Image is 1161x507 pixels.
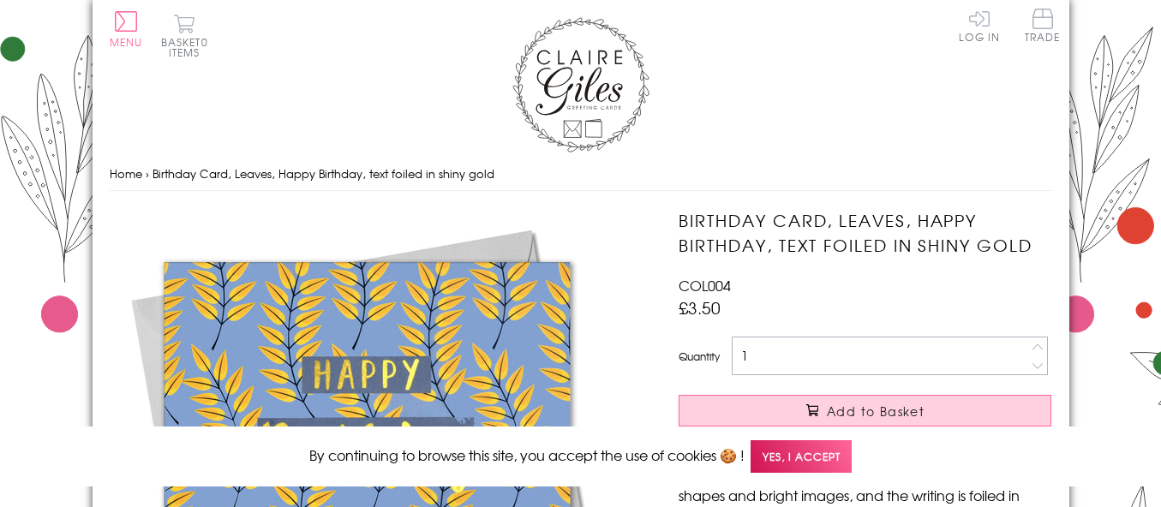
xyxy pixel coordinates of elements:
span: COL004 [679,275,731,295]
span: Yes, I accept [751,440,852,474]
span: Trade [1025,9,1061,42]
span: › [146,165,149,182]
label: Quantity [679,349,720,364]
nav: breadcrumbs [110,157,1052,192]
button: Basket0 items [161,14,208,57]
img: Claire Giles Greetings Cards [512,17,649,152]
span: 0 items [169,34,208,60]
button: Menu [110,11,143,47]
span: Birthday Card, Leaves, Happy Birthday, text foiled in shiny gold [153,165,494,182]
a: Log In [959,9,1000,42]
span: Menu [110,34,143,50]
a: Trade [1025,9,1061,45]
span: £3.50 [679,295,721,319]
h1: Birthday Card, Leaves, Happy Birthday, text foiled in shiny gold [679,208,1051,258]
a: Home [110,165,142,182]
span: Add to Basket [827,403,925,420]
button: Add to Basket [679,395,1051,426]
